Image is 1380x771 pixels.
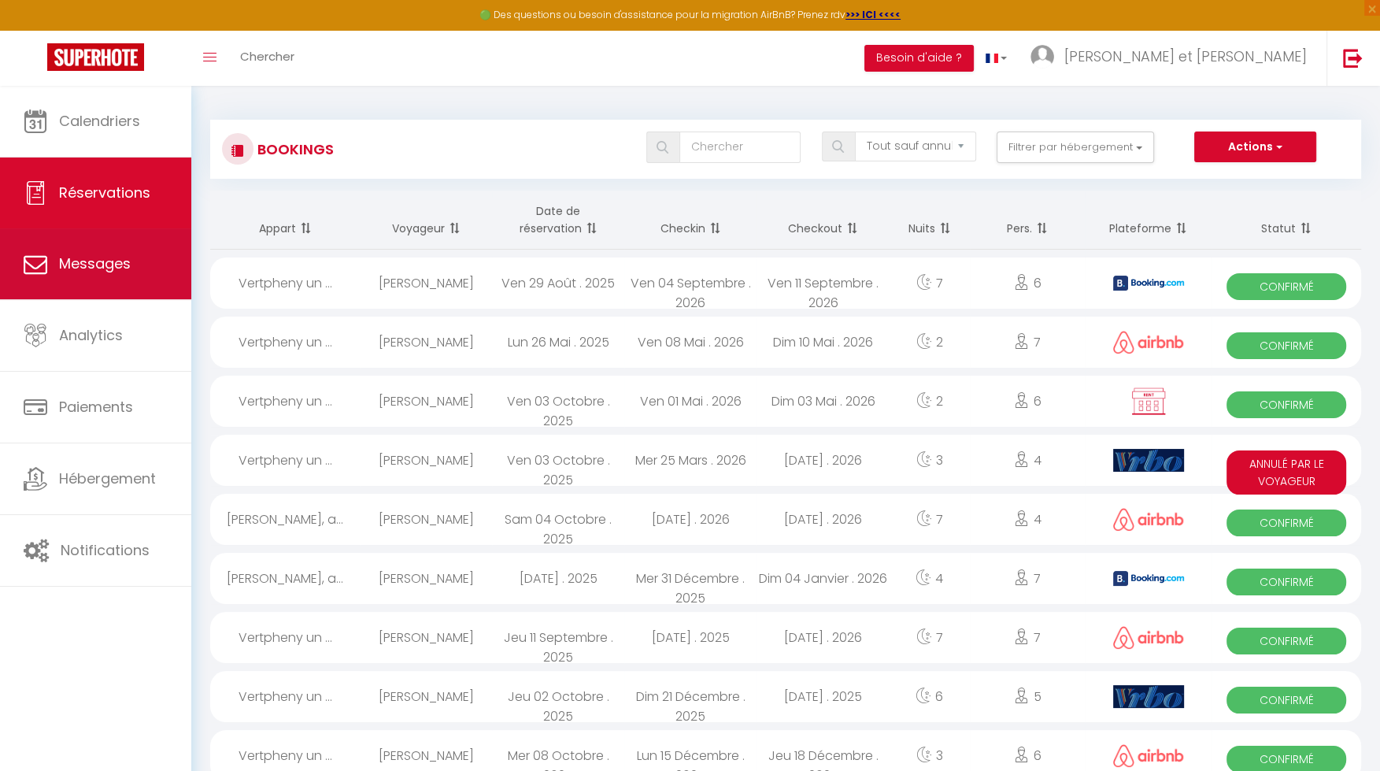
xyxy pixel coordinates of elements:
[59,469,156,488] span: Hébergement
[970,191,1085,250] th: Sort by people
[1064,46,1307,66] span: [PERSON_NAME] et [PERSON_NAME]
[864,45,974,72] button: Besoin d'aide ?
[1085,191,1212,250] th: Sort by channel
[228,31,306,86] a: Chercher
[59,183,150,202] span: Réservations
[59,111,140,131] span: Calendriers
[492,191,624,250] th: Sort by booking date
[210,191,360,250] th: Sort by rentals
[360,191,492,250] th: Sort by guest
[47,43,144,71] img: Super Booking
[1030,45,1054,69] img: ...
[845,8,901,21] a: >>> ICI <<<<
[59,254,131,273] span: Messages
[59,397,133,417] span: Paiements
[624,191,757,250] th: Sort by checkin
[240,48,294,65] span: Chercher
[1019,31,1326,86] a: ... [PERSON_NAME] et [PERSON_NAME]
[757,191,889,250] th: Sort by checkout
[890,191,970,250] th: Sort by nights
[997,132,1154,163] button: Filtrer par hébergement
[1212,191,1361,250] th: Sort by status
[1343,48,1363,68] img: logout
[679,132,801,163] input: Chercher
[1194,132,1315,163] button: Actions
[59,325,123,345] span: Analytics
[253,132,334,167] h3: Bookings
[61,540,150,560] span: Notifications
